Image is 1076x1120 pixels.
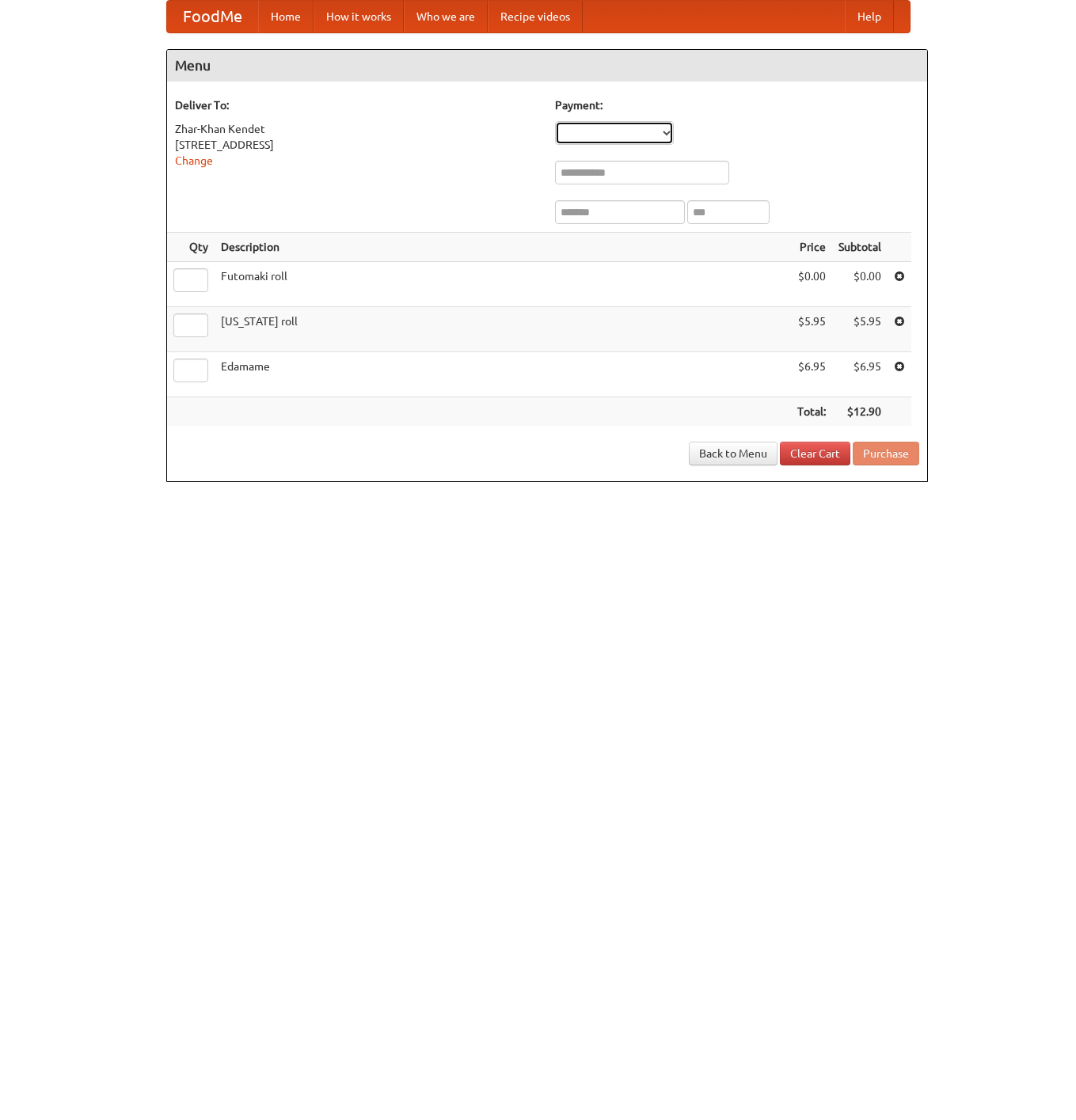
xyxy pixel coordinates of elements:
td: $6.95 [832,352,888,397]
a: How it works [314,1,404,32]
a: Back to Menu [689,442,778,465]
th: Qty [167,233,215,262]
a: FoodMe [167,1,258,32]
th: Price [791,233,832,262]
a: Clear Cart [780,442,850,465]
h5: Deliver To: [175,97,539,113]
td: Edamame [215,352,791,397]
td: $0.00 [832,262,888,307]
a: Home [258,1,314,32]
th: Description [215,233,791,262]
a: Change [175,154,213,167]
a: Who we are [404,1,488,32]
th: $12.90 [832,397,888,427]
h4: Menu [167,50,927,82]
td: $0.00 [791,262,832,307]
th: Subtotal [832,233,888,262]
td: $5.95 [791,307,832,352]
a: Help [845,1,894,32]
div: Zhar-Khan Kendet [175,121,539,137]
td: Futomaki roll [215,262,791,307]
td: [US_STATE] roll [215,307,791,352]
td: $5.95 [832,307,888,352]
th: Total: [791,397,832,427]
td: $6.95 [791,352,832,397]
div: [STREET_ADDRESS] [175,137,539,153]
button: Purchase [853,442,919,465]
a: Recipe videos [488,1,583,32]
h5: Payment: [555,97,919,113]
